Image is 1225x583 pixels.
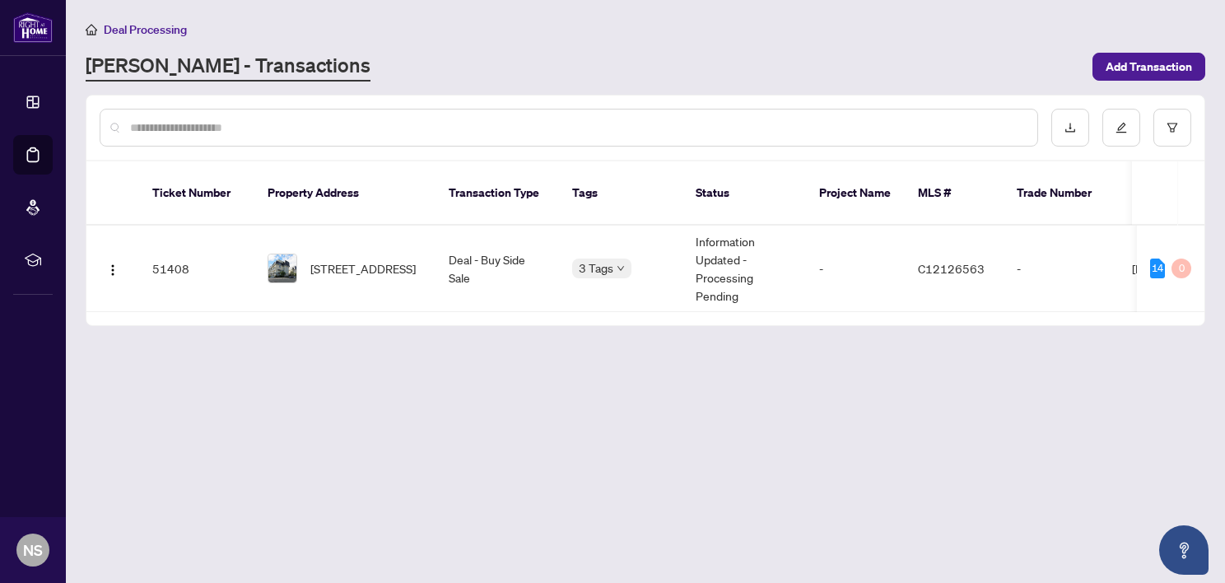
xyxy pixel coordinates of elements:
[100,255,126,282] button: Logo
[139,161,254,226] th: Ticket Number
[1064,122,1076,133] span: download
[1092,53,1205,81] button: Add Transaction
[1102,109,1140,147] button: edit
[436,161,559,226] th: Transaction Type
[1004,161,1119,226] th: Trade Number
[617,264,625,273] span: down
[106,264,119,277] img: Logo
[682,226,806,312] td: Information Updated - Processing Pending
[1150,259,1165,278] div: 14
[13,12,53,43] img: logo
[1004,226,1119,312] td: -
[254,161,436,226] th: Property Address
[1106,54,1192,80] span: Add Transaction
[806,226,905,312] td: -
[1159,525,1209,575] button: Open asap
[310,259,416,278] span: [STREET_ADDRESS]
[268,254,296,282] img: thumbnail-img
[579,259,613,278] span: 3 Tags
[86,52,370,82] a: [PERSON_NAME] - Transactions
[139,226,254,312] td: 51408
[1171,259,1191,278] div: 0
[104,22,187,37] span: Deal Processing
[806,161,905,226] th: Project Name
[559,161,682,226] th: Tags
[682,161,806,226] th: Status
[23,539,43,562] span: NS
[905,161,1004,226] th: MLS #
[1116,122,1127,133] span: edit
[1051,109,1089,147] button: download
[86,24,97,35] span: home
[918,261,985,276] span: C12126563
[1153,109,1191,147] button: filter
[436,226,559,312] td: Deal - Buy Side Sale
[1167,122,1178,133] span: filter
